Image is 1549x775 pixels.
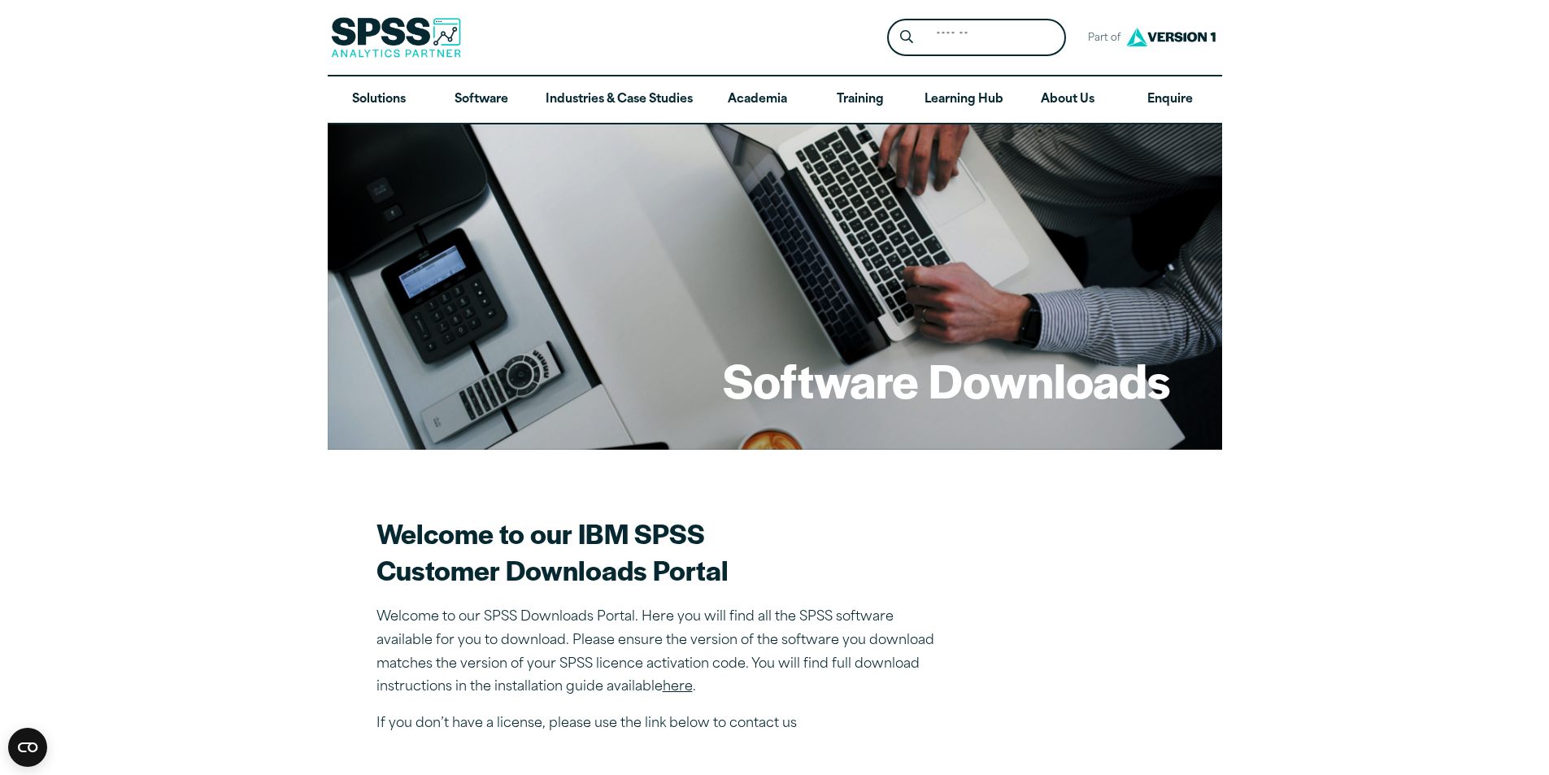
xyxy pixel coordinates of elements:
[8,728,47,767] button: Open CMP widget
[891,23,921,53] button: Search magnifying glass icon
[887,19,1066,57] form: Site Header Search Form
[1119,76,1221,124] a: Enquire
[912,76,1016,124] a: Learning Hub
[328,76,430,124] a: Solutions
[706,76,808,124] a: Academia
[808,76,911,124] a: Training
[900,30,913,44] svg: Search magnifying glass icon
[376,606,946,699] p: Welcome to our SPSS Downloads Portal. Here you will find all the SPSS software available for you ...
[663,681,693,694] a: here
[1122,22,1220,52] img: Version1 Logo
[1079,27,1122,50] span: Part of
[331,17,461,58] img: SPSS Analytics Partner
[533,76,706,124] a: Industries & Case Studies
[376,712,946,736] p: If you don’t have a license, please use the link below to contact us
[328,76,1222,124] nav: Desktop version of site main menu
[376,515,946,588] h2: Welcome to our IBM SPSS Customer Downloads Portal
[723,348,1170,411] h1: Software Downloads
[430,76,533,124] a: Software
[1016,76,1119,124] a: About Us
